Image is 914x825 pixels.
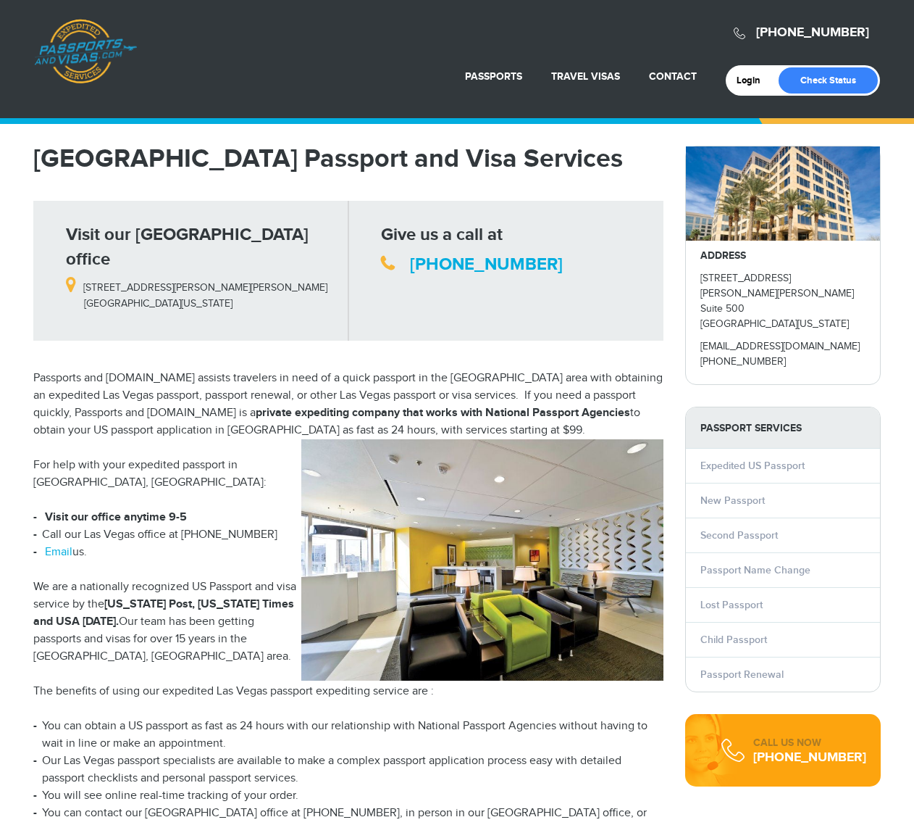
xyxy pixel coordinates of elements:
[551,70,620,83] a: Travel Visas
[649,70,697,83] a: Contact
[700,668,784,681] a: Passport Renewal
[779,67,878,94] a: Check Status
[700,249,746,262] strong: ADDRESS
[33,544,663,561] li: us.
[33,579,663,666] p: We are a nationally recognized US Passport and visa service by the Our team has been getting pass...
[700,599,763,611] a: Lost Passport
[33,526,663,544] li: Call our Las Vegas office at [PHONE_NUMBER]
[465,70,522,83] a: Passports
[686,146,880,241] img: howardhughes_-_28de80_-_029b8f063c7946511503b0bb3931d518761db640.jpg
[45,545,72,559] a: Email
[33,146,663,172] h1: [GEOGRAPHIC_DATA] Passport and Visa Services
[700,271,865,332] p: [STREET_ADDRESS][PERSON_NAME][PERSON_NAME] Suite 500 [GEOGRAPHIC_DATA][US_STATE]
[700,460,805,472] a: Expedited US Passport
[34,19,137,84] a: Passports & [DOMAIN_NAME]
[700,634,767,646] a: Child Passport
[737,75,771,86] a: Login
[700,529,778,542] a: Second Passport
[381,224,503,245] strong: Give us a call at
[33,753,663,787] li: Our Las Vegas passport specialists are available to make a complex passport application process e...
[45,510,187,524] strong: Visit our office anytime 9-5
[33,683,663,700] p: The benefits of using our expedited Las Vegas passport expediting service are :
[753,750,866,765] div: [PHONE_NUMBER]
[700,341,860,352] a: [EMAIL_ADDRESS][DOMAIN_NAME]
[686,407,880,449] strong: PASSPORT SERVICES
[33,787,663,805] li: You will see online real-time tracking of your order.
[256,406,630,420] strong: private expediting company that works with National Passport Agencies
[756,25,869,41] a: [PHONE_NUMBER]
[33,457,663,492] p: For help with your expedited passport in [GEOGRAPHIC_DATA], [GEOGRAPHIC_DATA]:
[66,272,337,311] p: [STREET_ADDRESS][PERSON_NAME][PERSON_NAME] [GEOGRAPHIC_DATA][US_STATE]
[66,224,309,270] strong: Visit our [GEOGRAPHIC_DATA] office
[33,597,294,629] strong: [US_STATE] Post, [US_STATE] Times and USA [DATE].
[33,370,663,439] p: Passports and [DOMAIN_NAME] assists travelers in need of a quick passport in the [GEOGRAPHIC_DATA...
[410,254,563,275] a: [PHONE_NUMBER]
[700,355,865,370] p: [PHONE_NUMBER]
[700,564,810,576] a: Passport Name Change
[753,736,866,750] div: CALL US NOW
[700,494,765,507] a: New Passport
[33,718,663,753] li: You can obtain a US passport as fast as 24 hours with our relationship with National Passport Age...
